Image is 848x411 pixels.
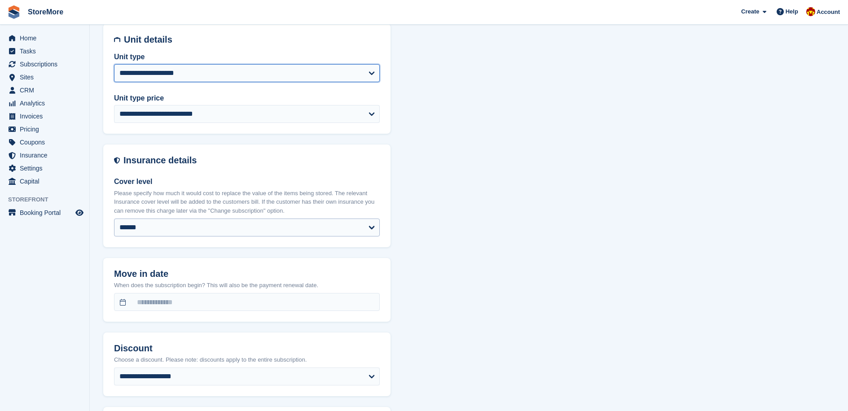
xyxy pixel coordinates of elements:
[4,84,85,96] a: menu
[20,45,74,57] span: Tasks
[817,8,840,17] span: Account
[741,7,759,16] span: Create
[7,5,21,19] img: stora-icon-8386f47178a22dfd0bd8f6a31ec36ba5ce8667c1dd55bd0f319d3a0aa187defe.svg
[4,45,85,57] a: menu
[786,7,798,16] span: Help
[20,149,74,162] span: Insurance
[4,71,85,83] a: menu
[114,269,380,279] h2: Move in date
[20,84,74,96] span: CRM
[20,175,74,188] span: Capital
[4,110,85,122] a: menu
[20,58,74,70] span: Subscriptions
[20,110,74,122] span: Invoices
[4,206,85,219] a: menu
[4,162,85,175] a: menu
[806,7,815,16] img: Store More Team
[4,136,85,149] a: menu
[20,71,74,83] span: Sites
[4,32,85,44] a: menu
[20,32,74,44] span: Home
[4,97,85,109] a: menu
[4,175,85,188] a: menu
[114,35,120,45] img: unit-details-icon-595b0c5c156355b767ba7b61e002efae458ec76ed5ec05730b8e856ff9ea34a9.svg
[4,58,85,70] a: menu
[20,162,74,175] span: Settings
[123,155,380,166] h2: Insurance details
[4,149,85,162] a: menu
[114,93,380,104] label: Unit type price
[74,207,85,218] a: Preview store
[114,155,120,166] img: insurance-details-icon-731ffda60807649b61249b889ba3c5e2b5c27d34e2e1fb37a309f0fde93ff34a.svg
[20,206,74,219] span: Booking Portal
[114,355,380,364] p: Choose a discount. Please note: discounts apply to the entire subscription.
[114,281,380,290] p: When does the subscription begin? This will also be the payment renewal date.
[20,97,74,109] span: Analytics
[114,343,380,354] h2: Discount
[114,189,380,215] p: Please specify how much it would cost to replace the value of the items being stored. The relevan...
[20,123,74,136] span: Pricing
[24,4,67,19] a: StoreMore
[114,176,380,187] label: Cover level
[114,52,380,62] label: Unit type
[124,35,380,45] h2: Unit details
[8,195,89,204] span: Storefront
[4,123,85,136] a: menu
[20,136,74,149] span: Coupons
